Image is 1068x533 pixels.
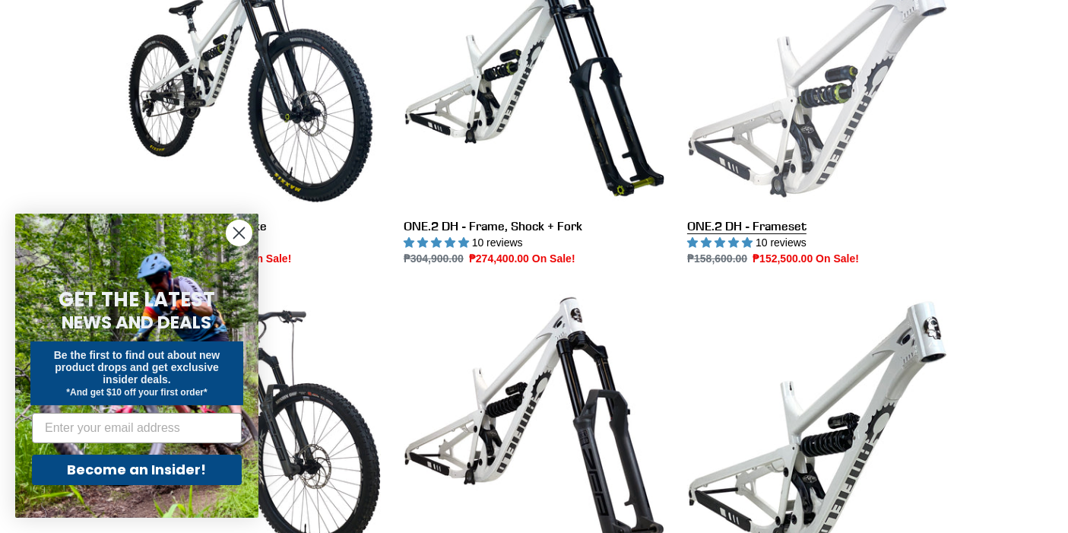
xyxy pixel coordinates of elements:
span: *And get $10 off your first order* [66,387,207,398]
span: GET THE LATEST [59,286,215,313]
span: NEWS AND DEALS [62,310,212,335]
span: Be the first to find out about new product drops and get exclusive insider deals. [54,349,220,385]
button: Become an Insider! [32,455,242,485]
input: Enter your email address [32,413,242,443]
button: Close dialog [226,220,252,246]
